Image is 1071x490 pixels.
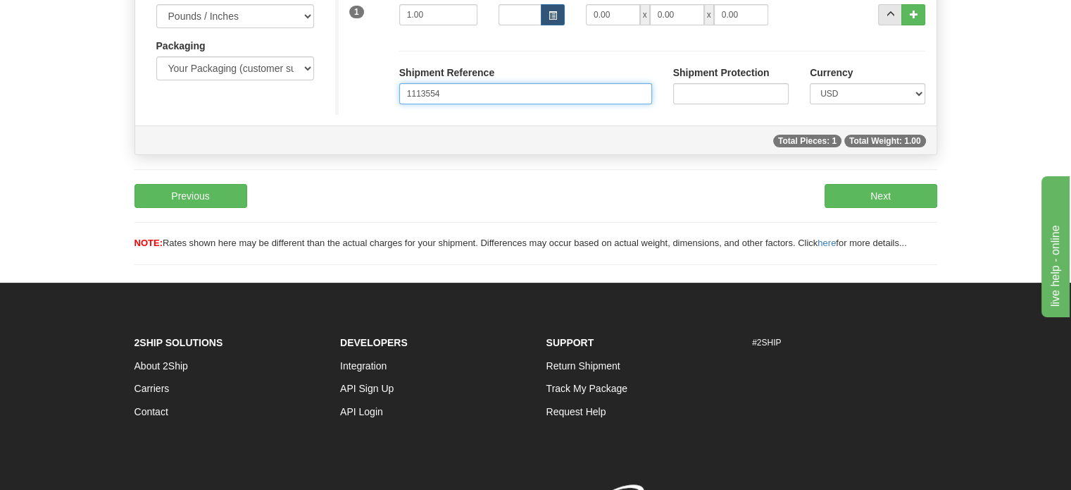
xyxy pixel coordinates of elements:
span: NOTE: [134,238,163,248]
strong: Developers [340,337,408,348]
a: Contact [134,406,168,417]
a: Integration [340,360,387,372]
span: x [704,4,714,25]
span: x [640,4,650,25]
strong: 2Ship Solutions [134,337,223,348]
div: Rates shown here may be different than the actual charges for your shipment. Differences may occu... [124,237,948,250]
a: Return Shipment [546,360,620,372]
div: live help - online [11,8,130,25]
label: Shipment Reference [399,66,494,80]
h6: #2SHIP [752,338,937,348]
strong: Support [546,337,594,348]
a: Carriers [134,383,170,394]
a: API Sign Up [340,383,394,394]
a: Request Help [546,406,606,417]
button: Previous [134,184,247,208]
a: API Login [340,406,383,417]
a: Track My Package [546,383,627,394]
button: Next [825,184,937,208]
div: ... [878,4,925,25]
span: Total Pieces: 1 [773,135,841,147]
iframe: chat widget [1039,173,1070,317]
a: About 2Ship [134,360,188,372]
span: 1 [349,6,364,18]
label: Packaging [156,39,206,53]
a: here [818,238,836,248]
label: Shipment Protection [673,66,770,80]
span: Total Weight: 1.00 [844,135,926,147]
label: Currency [810,66,853,80]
